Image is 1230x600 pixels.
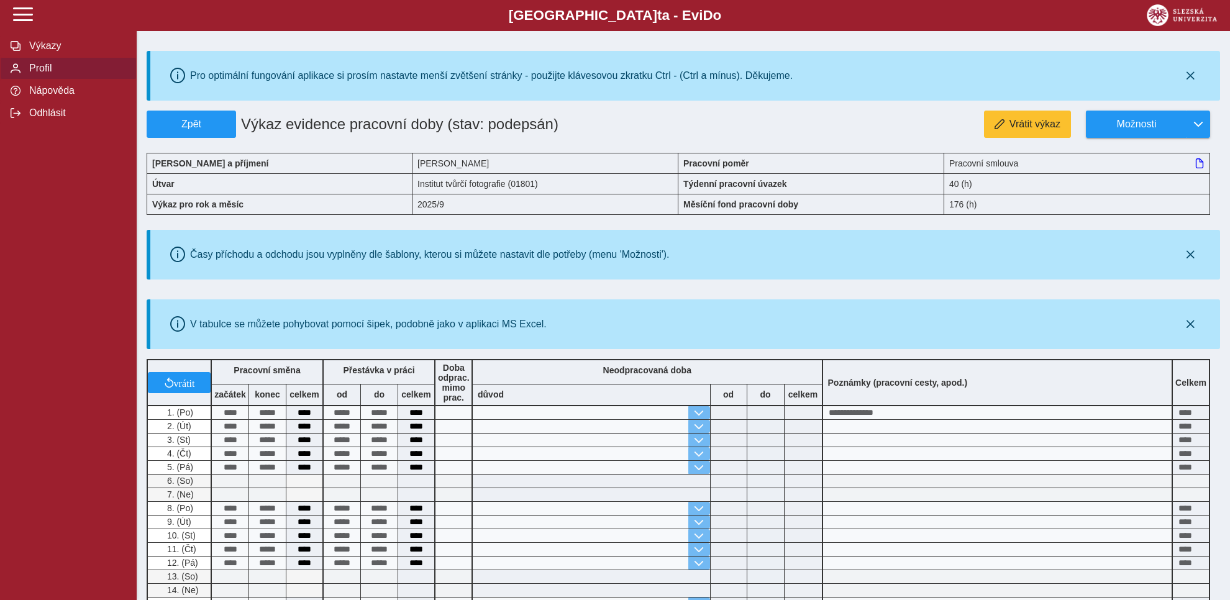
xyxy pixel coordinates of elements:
[412,194,678,215] div: 2025/9
[249,389,286,399] b: konec
[165,558,198,568] span: 12. (Pá)
[147,111,236,138] button: Zpět
[785,389,822,399] b: celkem
[703,7,713,23] span: D
[25,85,126,96] span: Nápověda
[398,389,434,399] b: celkem
[1147,4,1217,26] img: logo_web_su.png
[190,249,670,260] div: Časy příchodu a odchodu jsou vyplněny dle šablony, kterou si můžete nastavit dle potřeby (menu 'M...
[286,389,322,399] b: celkem
[165,530,196,540] span: 10. (St)
[984,111,1071,138] button: Vrátit výkaz
[1096,119,1177,130] span: Možnosti
[165,462,193,472] span: 5. (Pá)
[412,173,678,194] div: Institut tvůrčí fotografie (01801)
[361,389,398,399] b: do
[165,517,191,527] span: 9. (Út)
[190,70,793,81] div: Pro optimální fungování aplikace si prosím nastavte menší zvětšení stránky - použijte klávesovou ...
[165,476,193,486] span: 6. (So)
[152,199,244,209] b: Výkaz pro rok a měsíc
[478,389,504,399] b: důvod
[165,407,193,417] span: 1. (Po)
[343,365,414,375] b: Přestávka v práci
[944,173,1210,194] div: 40 (h)
[1009,119,1060,130] span: Vrátit výkaz
[324,389,360,399] b: od
[165,503,193,513] span: 8. (Po)
[165,585,199,595] span: 14. (Ne)
[713,7,722,23] span: o
[165,448,191,458] span: 4. (Čt)
[944,194,1210,215] div: 176 (h)
[148,372,211,393] button: vrátit
[37,7,1193,24] b: [GEOGRAPHIC_DATA] a - Evi
[165,489,194,499] span: 7. (Ne)
[152,119,230,130] span: Zpět
[174,378,195,388] span: vrátit
[25,107,126,119] span: Odhlásit
[25,40,126,52] span: Výkazy
[683,158,749,168] b: Pracovní poměr
[25,63,126,74] span: Profil
[165,571,198,581] span: 13. (So)
[152,158,268,168] b: [PERSON_NAME] a příjmení
[1175,378,1206,388] b: Celkem
[683,179,787,189] b: Týdenní pracovní úvazek
[944,153,1210,173] div: Pracovní smlouva
[165,435,191,445] span: 3. (St)
[236,111,594,138] h1: Výkaz evidence pracovní doby (stav: podepsán)
[683,199,798,209] b: Měsíční fond pracovní doby
[190,319,547,330] div: V tabulce se můžete pohybovat pomocí šipek, podobně jako v aplikaci MS Excel.
[152,179,175,189] b: Útvar
[234,365,300,375] b: Pracovní směna
[747,389,784,399] b: do
[438,363,470,402] b: Doba odprac. mimo prac.
[657,7,662,23] span: t
[165,421,191,431] span: 2. (Út)
[412,153,678,173] div: [PERSON_NAME]
[1086,111,1187,138] button: Možnosti
[823,378,973,388] b: Poznámky (pracovní cesty, apod.)
[212,389,248,399] b: začátek
[711,389,747,399] b: od
[165,544,196,554] span: 11. (Čt)
[603,365,691,375] b: Neodpracovaná doba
